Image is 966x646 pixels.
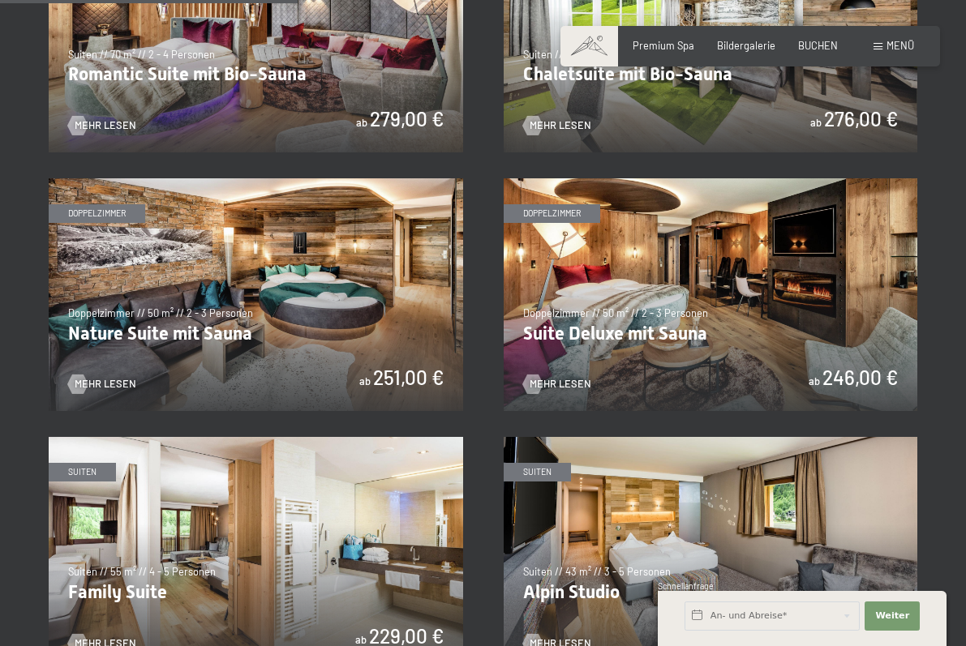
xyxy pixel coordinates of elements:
[875,610,909,622] span: Weiter
[887,39,914,52] span: Menü
[68,377,136,391] a: Mehr Lesen
[49,178,463,186] a: Nature Suite mit Sauna
[530,377,591,391] span: Mehr Lesen
[68,118,136,133] a: Mehr Lesen
[75,377,136,391] span: Mehr Lesen
[523,377,591,391] a: Mehr Lesen
[504,178,918,411] img: Suite Deluxe mit Sauna
[717,39,775,52] a: Bildergalerie
[75,118,136,133] span: Mehr Lesen
[865,601,920,631] button: Weiter
[530,118,591,133] span: Mehr Lesen
[504,178,918,186] a: Suite Deluxe mit Sauna
[49,178,463,411] img: Nature Suite mit Sauna
[633,39,694,52] a: Premium Spa
[523,118,591,133] a: Mehr Lesen
[504,437,918,445] a: Alpin Studio
[798,39,838,52] a: BUCHEN
[658,581,714,591] span: Schnellanfrage
[49,437,463,445] a: Family Suite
